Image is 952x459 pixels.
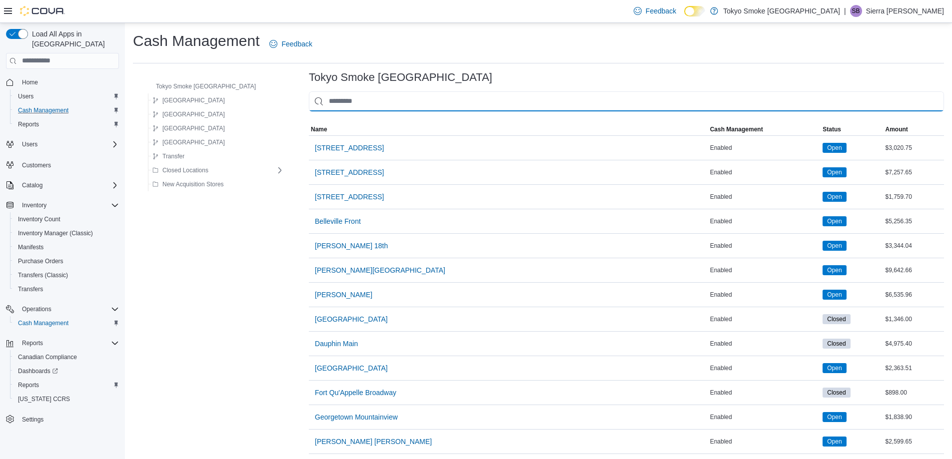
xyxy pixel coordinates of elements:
a: Manifests [14,241,47,253]
span: Status [823,125,841,133]
img: Cova [20,6,65,16]
span: Closed [827,315,846,324]
div: $6,535.96 [884,289,945,301]
span: Cash Management [710,125,763,133]
span: Inventory Count [14,213,119,225]
a: Dashboards [14,365,62,377]
span: Inventory Count [18,215,60,223]
button: Inventory [2,198,123,212]
div: Enabled [708,166,821,178]
div: $1,759.70 [884,191,945,203]
span: Fort Qu'Appelle Broadway [315,388,396,398]
a: Transfers [14,283,47,295]
span: [STREET_ADDRESS] [315,167,384,177]
a: Reports [14,118,43,130]
a: Settings [18,414,47,426]
span: Settings [18,413,119,426]
span: [PERSON_NAME] [PERSON_NAME] [315,437,432,447]
span: Dark Mode [684,16,685,17]
span: Customers [22,161,51,169]
div: Enabled [708,313,821,325]
span: Open [823,167,846,177]
span: [GEOGRAPHIC_DATA] [315,314,388,324]
button: Cash Management [708,123,821,135]
span: Open [827,241,842,250]
button: Reports [10,117,123,131]
span: Load All Apps in [GEOGRAPHIC_DATA] [28,29,119,49]
span: Belleville Front [315,216,361,226]
button: Purchase Orders [10,254,123,268]
a: Inventory Manager (Classic) [14,227,97,239]
span: [PERSON_NAME][GEOGRAPHIC_DATA] [315,265,445,275]
button: [STREET_ADDRESS] [311,162,388,182]
button: [STREET_ADDRESS] [311,138,388,158]
span: Reports [22,339,43,347]
a: Home [18,76,42,88]
span: Open [823,290,846,300]
span: Closed [827,388,846,397]
button: [PERSON_NAME] [311,285,376,305]
span: Open [827,192,842,201]
span: Reports [18,120,39,128]
p: Sierra [PERSON_NAME] [866,5,944,17]
div: Enabled [708,362,821,374]
input: This is a search bar. As you type, the results lower in the page will automatically filter. [309,91,944,111]
span: Transfers [18,285,43,293]
span: Open [827,143,842,152]
button: [GEOGRAPHIC_DATA] [311,358,392,378]
a: Inventory Count [14,213,64,225]
span: Closed [823,388,850,398]
span: [US_STATE] CCRS [18,395,70,403]
div: $2,363.51 [884,362,945,374]
div: $4,975.40 [884,338,945,350]
span: Reports [14,379,119,391]
span: Purchase Orders [18,257,63,265]
span: Purchase Orders [14,255,119,267]
span: Closed [823,339,850,349]
span: Home [22,78,38,86]
span: Cash Management [14,104,119,116]
span: Transfers (Classic) [18,271,68,279]
span: Manifests [14,241,119,253]
span: Reports [18,337,119,349]
span: Reports [14,118,119,130]
span: Users [18,92,33,100]
a: Feedback [265,34,316,54]
span: Open [827,413,842,422]
button: Inventory Count [10,212,123,226]
button: Status [821,123,883,135]
button: [PERSON_NAME][GEOGRAPHIC_DATA] [311,260,449,280]
button: Cash Management [10,316,123,330]
button: Inventory Manager (Classic) [10,226,123,240]
button: [GEOGRAPHIC_DATA] [148,94,229,106]
button: Operations [2,302,123,316]
button: Transfers [10,282,123,296]
div: Enabled [708,240,821,252]
div: Enabled [708,191,821,203]
button: [GEOGRAPHIC_DATA] [311,309,392,329]
span: Open [827,437,842,446]
span: Dashboards [14,365,119,377]
span: Catalog [22,181,42,189]
button: Inventory [18,199,50,211]
button: [PERSON_NAME] 18th [311,236,392,256]
div: Enabled [708,436,821,448]
button: [STREET_ADDRESS] [311,187,388,207]
button: [GEOGRAPHIC_DATA] [148,122,229,134]
span: Customers [18,158,119,171]
span: [GEOGRAPHIC_DATA] [162,124,225,132]
a: Transfers (Classic) [14,269,72,281]
span: Closed [827,339,846,348]
div: $1,346.00 [884,313,945,325]
button: Settings [2,412,123,427]
div: $7,257.65 [884,166,945,178]
span: Reports [18,381,39,389]
button: Customers [2,157,123,172]
div: Enabled [708,387,821,399]
button: Fort Qu'Appelle Broadway [311,383,400,403]
button: Transfers (Classic) [10,268,123,282]
span: [GEOGRAPHIC_DATA] [162,138,225,146]
button: Tokyo Smoke [GEOGRAPHIC_DATA] [142,80,260,92]
button: Operations [18,303,55,315]
div: Enabled [708,215,821,227]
